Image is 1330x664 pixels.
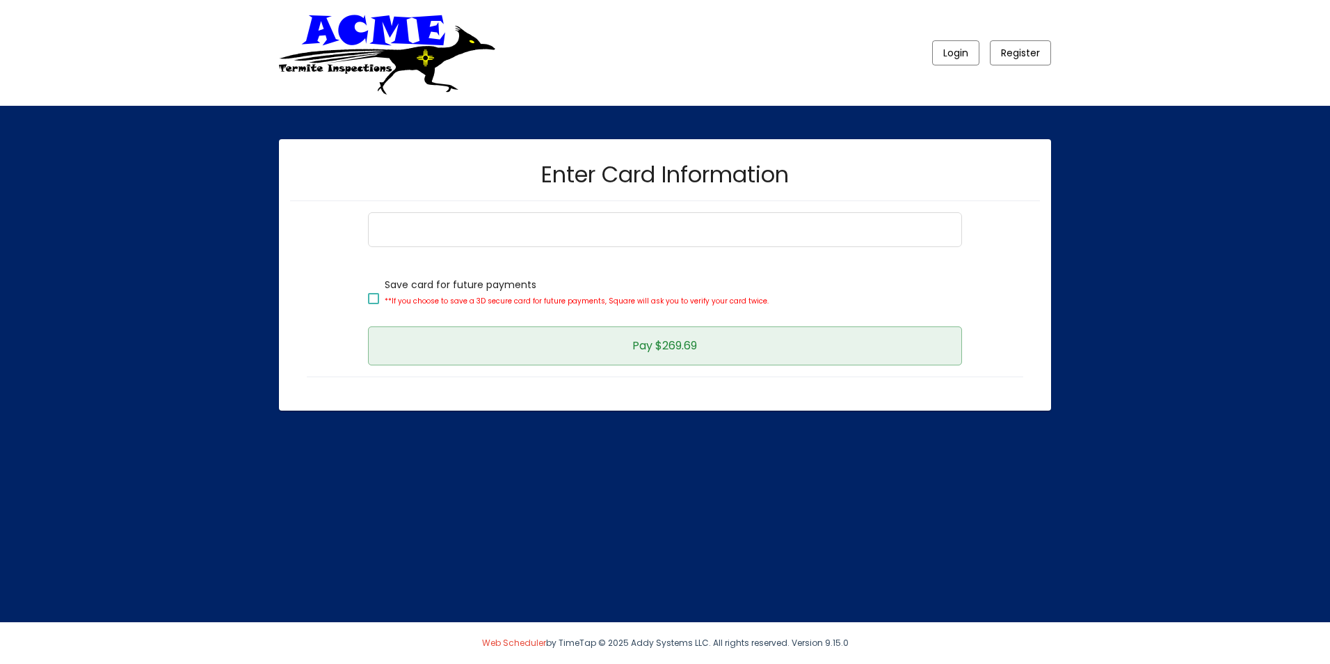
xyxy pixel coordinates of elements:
span: Save card for future payments [385,276,769,321]
span: Pay $269.69 [632,338,697,354]
button: Login [932,40,979,65]
button: Pay $269.69 [368,326,961,365]
button: Register [990,40,1051,65]
span: Login [943,46,968,60]
div: by TimeTap © 2025 Addy Systems LLC. All rights reserved. Version 9.15.0 [269,622,1061,664]
iframe: Secure Credit Card Form [369,213,961,246]
span: Register [1001,46,1040,60]
h2: Enter Card Information [541,164,789,186]
a: Web Scheduler [482,637,546,649]
p: **If you choose to save a 3D secure card for future payments, Square will ask you to verify your ... [385,293,769,310]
